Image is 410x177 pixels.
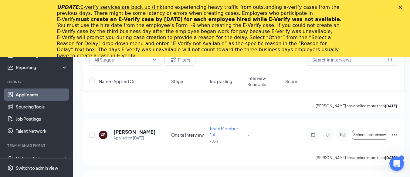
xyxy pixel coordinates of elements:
a: Job Postings [16,113,68,125]
b: must create an E‑Verify case by [DATE] for each employee hired while E‑Verify was not available [76,16,340,22]
a: E-verify services are back up (link) [80,4,164,10]
a: Talent Network [16,125,68,137]
button: Filter Filters [164,54,195,66]
b: [DATE] [385,104,397,108]
div: Onboarding [16,155,63,161]
div: Switch to admin view [16,165,58,171]
a: Applicants [16,88,68,101]
h5: [PERSON_NAME] [114,129,155,135]
div: Hiring [7,79,66,85]
svg: UserCheck [7,155,13,161]
input: Search in interviews [307,54,398,66]
span: Job posting [209,78,232,84]
input: All Stages [94,56,150,63]
iframe: Intercom live chat [389,156,404,171]
div: Reporting [16,64,68,70]
span: Score [285,78,297,84]
svg: Settings [7,165,13,171]
span: Interview Schedule [247,75,282,87]
div: Applied on [DATE] [114,135,155,141]
div: Onsite Interview [171,132,205,138]
svg: MagnifyingGlass [388,57,393,62]
span: Team Member CA [209,126,238,137]
b: [DATE] [385,155,397,160]
span: Name · Applied On [99,78,136,84]
div: Team Management [7,143,66,148]
span: Schedule interview [353,133,386,137]
span: - [247,132,249,138]
svg: ActiveChat [339,132,346,137]
div: XR [101,132,106,137]
div: 5 [399,155,404,161]
p: [PERSON_NAME] has applied more than . [316,103,398,109]
svg: Tag [324,132,331,137]
p: 7054 [209,139,244,144]
p: [PERSON_NAME] has applied more than . [316,155,398,160]
svg: Ellipses [391,131,398,139]
svg: ChevronDown [152,57,157,62]
svg: Filter [170,56,177,63]
a: Sourcing Tools [16,101,68,113]
svg: Note [310,132,317,137]
div: Close [398,5,405,9]
svg: Analysis [7,64,13,70]
button: Schedule interview [352,130,387,140]
span: Stage [171,78,183,84]
div: and experiencing heavy traffic from outstanding e-verify cases from the previous days. There migh... [57,4,344,59]
i: UPDATE: [57,4,164,10]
